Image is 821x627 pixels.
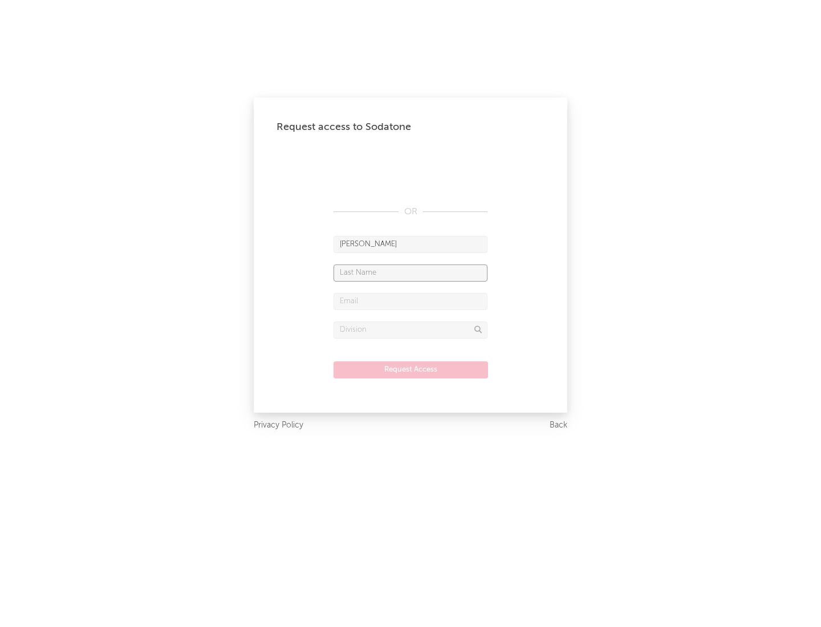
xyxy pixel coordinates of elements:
button: Request Access [334,361,488,378]
a: Privacy Policy [254,418,303,433]
input: First Name [334,236,487,253]
div: OR [334,205,487,219]
input: Division [334,321,487,339]
div: Request access to Sodatone [277,120,544,134]
input: Email [334,293,487,310]
input: Last Name [334,264,487,282]
a: Back [550,418,567,433]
